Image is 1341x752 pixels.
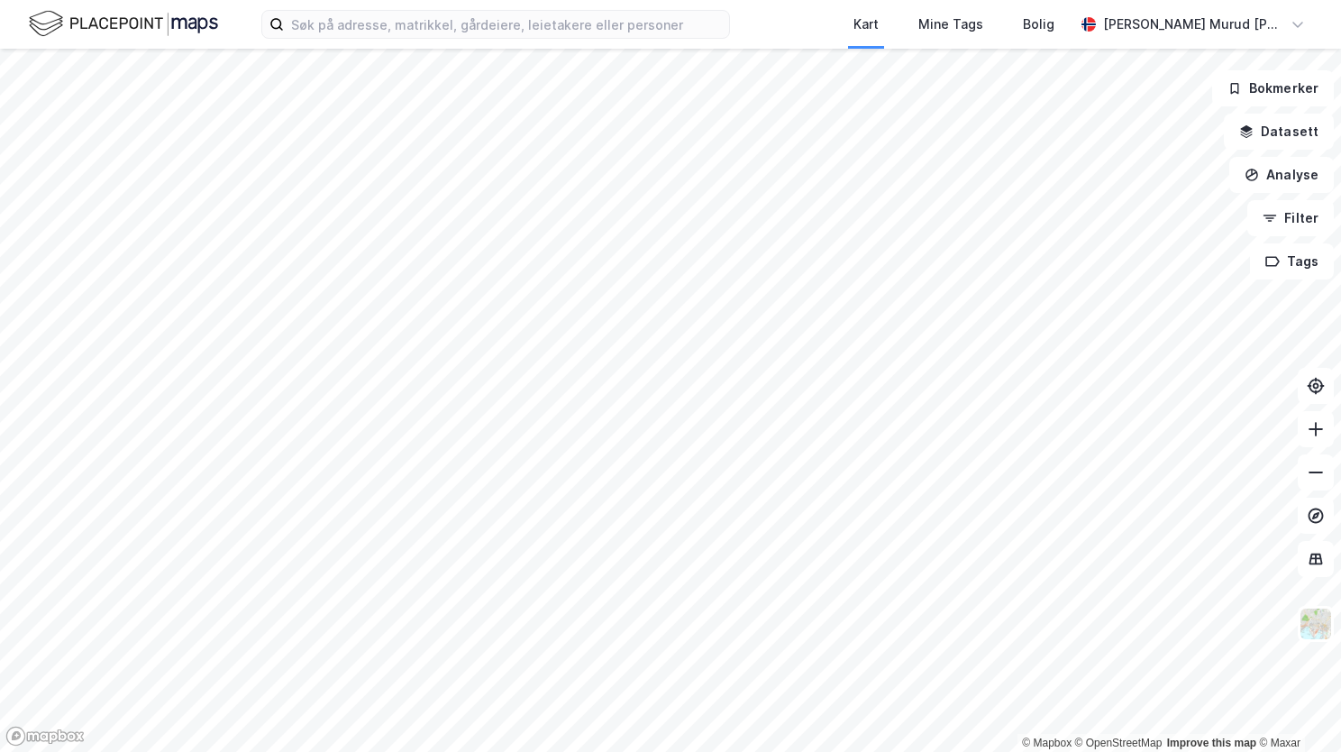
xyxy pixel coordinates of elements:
[1251,665,1341,752] iframe: Chat Widget
[853,14,879,35] div: Kart
[1103,14,1283,35] div: [PERSON_NAME] Murud [PERSON_NAME]
[918,14,983,35] div: Mine Tags
[1023,14,1054,35] div: Bolig
[29,8,218,40] img: logo.f888ab2527a4732fd821a326f86c7f29.svg
[284,11,729,38] input: Søk på adresse, matrikkel, gårdeiere, leietakere eller personer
